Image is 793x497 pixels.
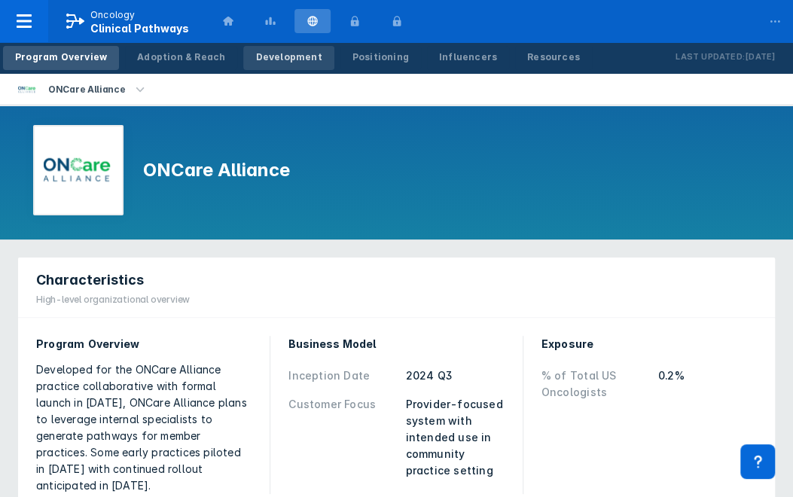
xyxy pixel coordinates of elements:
div: Provider-focused system with intended use in community practice setting [405,396,504,479]
div: 2024 Q3 [405,367,504,384]
img: oncare-alliance [18,81,36,99]
div: Contact Support [740,444,775,479]
div: Customer Focus [288,396,396,479]
div: Inception Date [288,367,396,384]
a: Development [243,46,334,70]
div: Business Model [288,336,504,352]
a: Influencers [427,46,509,70]
div: 0.2% [658,367,757,401]
div: Adoption & Reach [137,50,225,64]
div: Developed for the ONCare Alliance practice collaborative with formal launch in [DATE], ONCare All... [36,361,252,494]
div: ... [760,2,790,34]
p: Last Updated: [676,50,745,65]
div: Program Overview [15,50,107,64]
div: Resources [527,50,580,64]
a: Program Overview [3,46,119,70]
a: Resources [515,46,592,70]
img: oncare-alliance [44,136,113,205]
div: Exposure [541,336,757,352]
p: [DATE] [745,50,775,65]
h1: ONCare Alliance [143,158,290,182]
span: Clinical Pathways [90,22,189,35]
div: % of Total US Oncologists [541,367,649,401]
p: Oncology [90,8,136,22]
div: Development [255,50,322,64]
div: ONCare Alliance [42,79,132,100]
a: Positioning [340,46,421,70]
div: Influencers [439,50,497,64]
div: Program Overview [36,336,252,352]
a: Adoption & Reach [125,46,237,70]
span: Characteristics [36,271,144,289]
div: Positioning [352,50,409,64]
div: High-level organizational overview [36,293,190,306]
